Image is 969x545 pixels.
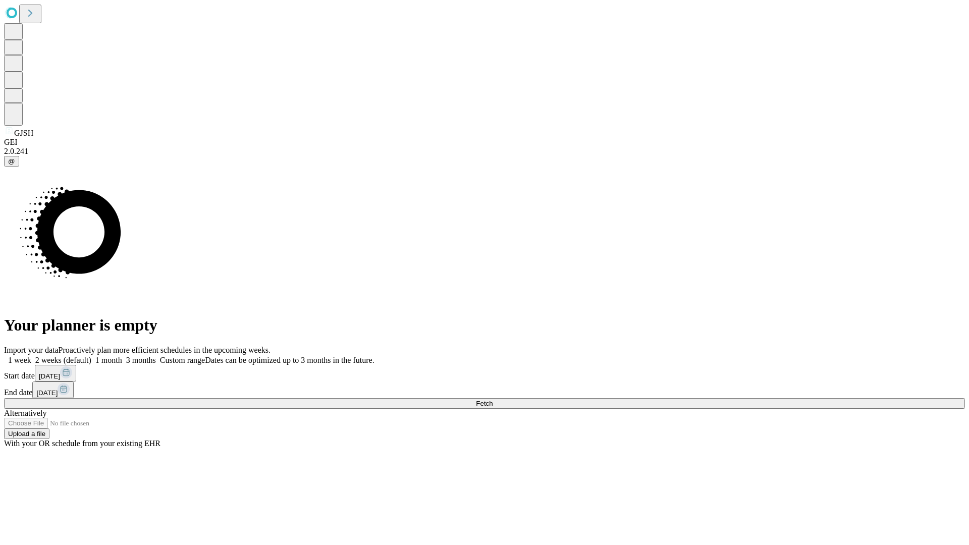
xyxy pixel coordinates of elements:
span: Alternatively [4,409,46,417]
div: 2.0.241 [4,147,965,156]
div: GEI [4,138,965,147]
span: Proactively plan more efficient schedules in the upcoming weeks. [59,346,271,354]
span: Custom range [160,356,205,364]
button: [DATE] [35,365,76,381]
button: [DATE] [32,381,74,398]
span: 1 month [95,356,122,364]
h1: Your planner is empty [4,316,965,335]
button: Fetch [4,398,965,409]
span: GJSH [14,129,33,137]
span: [DATE] [36,389,58,397]
div: End date [4,381,965,398]
div: Start date [4,365,965,381]
span: Dates can be optimized up to 3 months in the future. [205,356,374,364]
span: @ [8,157,15,165]
span: With your OR schedule from your existing EHR [4,439,160,448]
span: 2 weeks (default) [35,356,91,364]
span: 1 week [8,356,31,364]
button: @ [4,156,19,167]
span: 3 months [126,356,156,364]
span: [DATE] [39,372,60,380]
span: Import your data [4,346,59,354]
span: Fetch [476,400,493,407]
button: Upload a file [4,428,49,439]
